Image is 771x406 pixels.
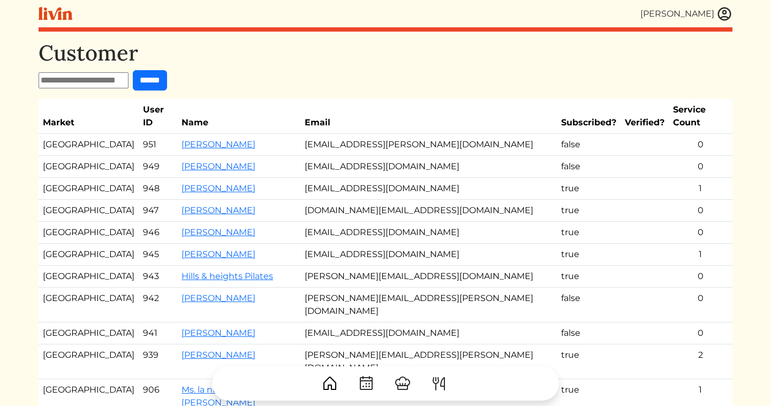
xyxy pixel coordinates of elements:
[182,227,255,237] a: [PERSON_NAME]
[39,322,139,344] td: [GEOGRAPHIC_DATA]
[430,375,448,392] img: ForkKnife-55491504ffdb50bab0c1e09e7649658475375261d09fd45db06cec23bce548bf.svg
[39,222,139,244] td: [GEOGRAPHIC_DATA]
[640,7,714,20] div: [PERSON_NAME]
[139,134,177,156] td: 951
[557,266,621,288] td: true
[182,249,255,259] a: [PERSON_NAME]
[300,99,557,134] th: Email
[300,344,557,379] td: [PERSON_NAME][EMAIL_ADDRESS][PERSON_NAME][DOMAIN_NAME]
[557,156,621,178] td: false
[716,6,732,22] img: user_account-e6e16d2ec92f44fc35f99ef0dc9cddf60790bfa021a6ecb1c896eb5d2907b31c.svg
[39,244,139,266] td: [GEOGRAPHIC_DATA]
[557,344,621,379] td: true
[557,222,621,244] td: true
[39,178,139,200] td: [GEOGRAPHIC_DATA]
[394,375,411,392] img: ChefHat-a374fb509e4f37eb0702ca99f5f64f3b6956810f32a249b33092029f8484b388.svg
[669,244,732,266] td: 1
[669,134,732,156] td: 0
[557,99,621,134] th: Subscribed?
[39,40,732,66] h1: Customer
[300,288,557,322] td: [PERSON_NAME][EMAIL_ADDRESS][PERSON_NAME][DOMAIN_NAME]
[39,99,139,134] th: Market
[300,156,557,178] td: [EMAIL_ADDRESS][DOMAIN_NAME]
[557,244,621,266] td: true
[177,99,300,134] th: Name
[182,161,255,171] a: [PERSON_NAME]
[669,222,732,244] td: 0
[182,183,255,193] a: [PERSON_NAME]
[139,244,177,266] td: 945
[39,200,139,222] td: [GEOGRAPHIC_DATA]
[300,178,557,200] td: [EMAIL_ADDRESS][DOMAIN_NAME]
[139,99,177,134] th: User ID
[669,322,732,344] td: 0
[669,99,732,134] th: Service Count
[139,266,177,288] td: 943
[39,134,139,156] td: [GEOGRAPHIC_DATA]
[300,244,557,266] td: [EMAIL_ADDRESS][DOMAIN_NAME]
[39,344,139,379] td: [GEOGRAPHIC_DATA]
[669,178,732,200] td: 1
[669,344,732,379] td: 2
[669,156,732,178] td: 0
[321,375,338,392] img: House-9bf13187bcbb5817f509fe5e7408150f90897510c4275e13d0d5fca38e0b5951.svg
[39,266,139,288] td: [GEOGRAPHIC_DATA]
[557,322,621,344] td: false
[182,205,255,215] a: [PERSON_NAME]
[557,200,621,222] td: true
[557,178,621,200] td: true
[182,139,255,149] a: [PERSON_NAME]
[557,134,621,156] td: false
[182,328,255,338] a: [PERSON_NAME]
[182,271,273,281] a: Hills & heights Pilates
[139,288,177,322] td: 942
[300,200,557,222] td: [DOMAIN_NAME][EMAIL_ADDRESS][DOMAIN_NAME]
[300,222,557,244] td: [EMAIL_ADDRESS][DOMAIN_NAME]
[139,344,177,379] td: 939
[669,288,732,322] td: 0
[39,156,139,178] td: [GEOGRAPHIC_DATA]
[39,288,139,322] td: [GEOGRAPHIC_DATA]
[139,178,177,200] td: 948
[557,288,621,322] td: false
[139,222,177,244] td: 946
[139,322,177,344] td: 941
[39,7,72,20] img: livin-logo-a0d97d1a881af30f6274990eb6222085a2533c92bbd1e4f22c21b4f0d0e3210c.svg
[139,200,177,222] td: 947
[300,322,557,344] td: [EMAIL_ADDRESS][DOMAIN_NAME]
[139,156,177,178] td: 949
[669,266,732,288] td: 0
[621,99,669,134] th: Verified?
[669,200,732,222] td: 0
[300,134,557,156] td: [EMAIL_ADDRESS][PERSON_NAME][DOMAIN_NAME]
[358,375,375,392] img: CalendarDots-5bcf9d9080389f2a281d69619e1c85352834be518fbc73d9501aef674afc0d57.svg
[182,293,255,303] a: [PERSON_NAME]
[182,350,255,360] a: [PERSON_NAME]
[300,266,557,288] td: [PERSON_NAME][EMAIL_ADDRESS][DOMAIN_NAME]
